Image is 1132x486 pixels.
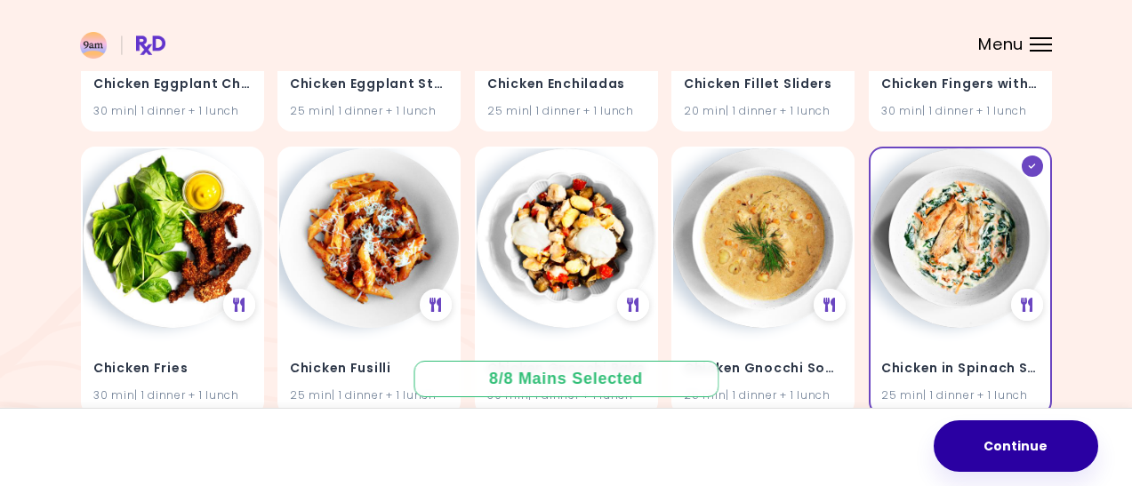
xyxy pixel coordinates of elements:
[1010,288,1042,320] div: See Meal Plan
[487,71,646,100] h4: Chicken Enchiladas
[477,368,656,390] div: 8 / 8 Mains Selected
[290,355,448,383] h4: Chicken Fusilli
[222,288,254,320] div: See Meal Plan
[93,355,252,383] h4: Chicken Fries
[420,288,452,320] div: See Meal Plan
[487,355,646,383] h4: Chicken Gnocchi Bake
[978,36,1024,52] span: Menu
[80,32,165,59] img: RxDiet
[684,386,842,403] div: 25 min | 1 dinner + 1 lunch
[290,102,448,119] div: 25 min | 1 dinner + 1 lunch
[616,288,648,320] div: See Meal Plan
[881,386,1040,403] div: 25 min | 1 dinner + 1 lunch
[93,102,252,119] div: 30 min | 1 dinner + 1 lunch
[487,386,646,403] div: 30 min | 1 dinner + 1 lunch
[684,355,842,383] h4: Chicken Gnocchi Soup
[881,102,1040,119] div: 30 min | 1 dinner + 1 lunch
[934,420,1098,472] button: Continue
[684,102,842,119] div: 20 min | 1 dinner + 1 lunch
[93,71,252,100] h4: Chicken Eggplant Chilli
[881,71,1040,100] h4: Chicken Fingers with Broccoli
[487,102,646,119] div: 25 min | 1 dinner + 1 lunch
[881,355,1040,383] h4: Chicken in Spinach Sauce
[93,386,252,403] div: 30 min | 1 dinner + 1 lunch
[814,288,846,320] div: See Meal Plan
[290,386,448,403] div: 25 min | 1 dinner + 1 lunch
[290,71,448,100] h4: Chicken Eggplant Stew
[684,71,842,100] h4: Chicken Fillet Sliders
